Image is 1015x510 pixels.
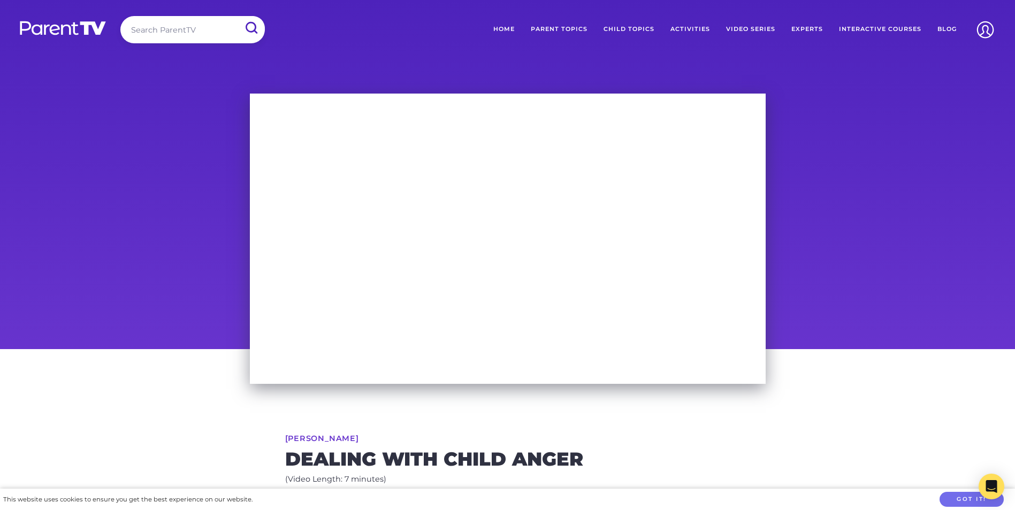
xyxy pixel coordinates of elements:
img: parenttv-logo-white.4c85aaf.svg [19,20,107,36]
p: (Video Length: 7 minutes) [285,473,730,486]
a: Video Series [718,16,783,43]
input: Search ParentTV [120,16,265,43]
p: To see the whole thing, rent or subscribe. [280,115,457,130]
a: Activities [662,16,718,43]
div: Open Intercom Messenger [979,474,1004,499]
a: Home [485,16,523,43]
h2: Dealing with Child Anger [285,451,730,468]
button: Got it! [940,492,1004,507]
a: Child Topics [596,16,662,43]
a: Blog [929,16,965,43]
img: Account [972,16,999,43]
input: Submit [237,16,265,40]
a: Experts [783,16,831,43]
a: Parent Topics [523,16,596,43]
p: You're watching a free clip. [257,101,378,117]
a: [PERSON_NAME] [285,435,359,442]
a: Interactive Courses [831,16,929,43]
div: This website uses cookies to ensure you get the best experience on our website. [3,494,253,505]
